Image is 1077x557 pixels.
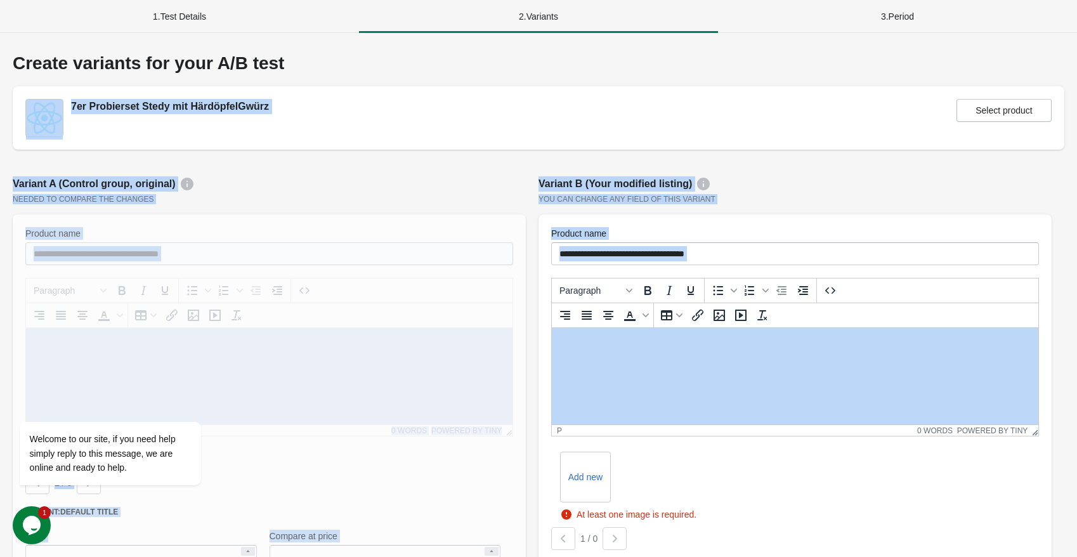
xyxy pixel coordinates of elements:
[819,280,841,301] button: Source code
[551,227,606,240] label: Product name
[956,99,1052,122] button: Select product
[739,280,771,301] div: Numbered list
[656,305,687,326] button: Table
[637,280,658,301] button: Bold
[658,280,680,301] button: Italic
[917,426,953,435] button: 0 words
[730,305,752,326] button: Insert/edit media
[792,280,814,301] button: Increase indent
[957,426,1028,435] a: Powered by Tiny
[707,280,739,301] div: Bullet list
[597,305,619,326] button: Align center
[13,506,53,544] iframe: chat widget
[554,280,637,301] button: Blocks
[13,53,1064,74] div: Create variants for your A/B test
[752,305,773,326] button: Clear formatting
[708,305,730,326] button: Insert/edit image
[680,280,702,301] button: Underline
[687,305,708,326] button: Insert/edit link
[580,534,597,544] span: 1 / 0
[13,307,241,500] iframe: chat widget
[71,99,269,114] div: 7er Probierset Stedy mit HärdöpfelGwürz
[771,280,792,301] button: Decrease indent
[13,194,526,204] div: Needed to compare the changes
[1028,425,1038,436] div: Resize
[552,328,1038,424] iframe: Rich Text Area. Press ALT-0 for help.
[538,194,1052,204] div: You can change any field of this variant
[976,105,1033,115] span: Select product
[554,305,576,326] button: Align right
[538,176,1052,192] div: Variant B (Your modified listing)
[561,508,1039,521] div: At least one image is required.
[568,471,603,483] label: Add new
[13,176,526,192] div: Variant A (Control group, original)
[619,305,651,326] div: Text color
[576,305,597,326] button: Justify
[557,426,562,435] div: p
[559,285,622,296] span: Paragraph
